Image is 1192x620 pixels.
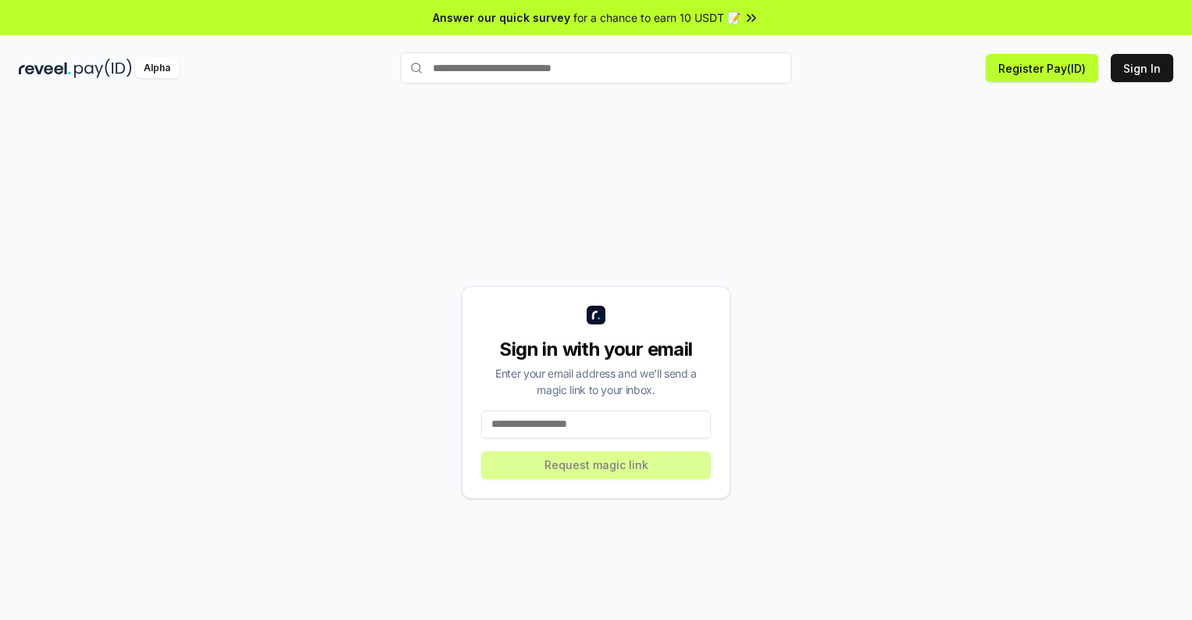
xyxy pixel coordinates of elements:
button: Sign In [1111,54,1173,82]
img: logo_small [587,306,605,324]
img: pay_id [74,59,132,78]
div: Sign in with your email [481,337,711,362]
img: reveel_dark [19,59,71,78]
div: Alpha [135,59,179,78]
button: Register Pay(ID) [986,54,1098,82]
span: for a chance to earn 10 USDT 📝 [573,9,741,26]
div: Enter your email address and we’ll send a magic link to your inbox. [481,365,711,398]
span: Answer our quick survey [433,9,570,26]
